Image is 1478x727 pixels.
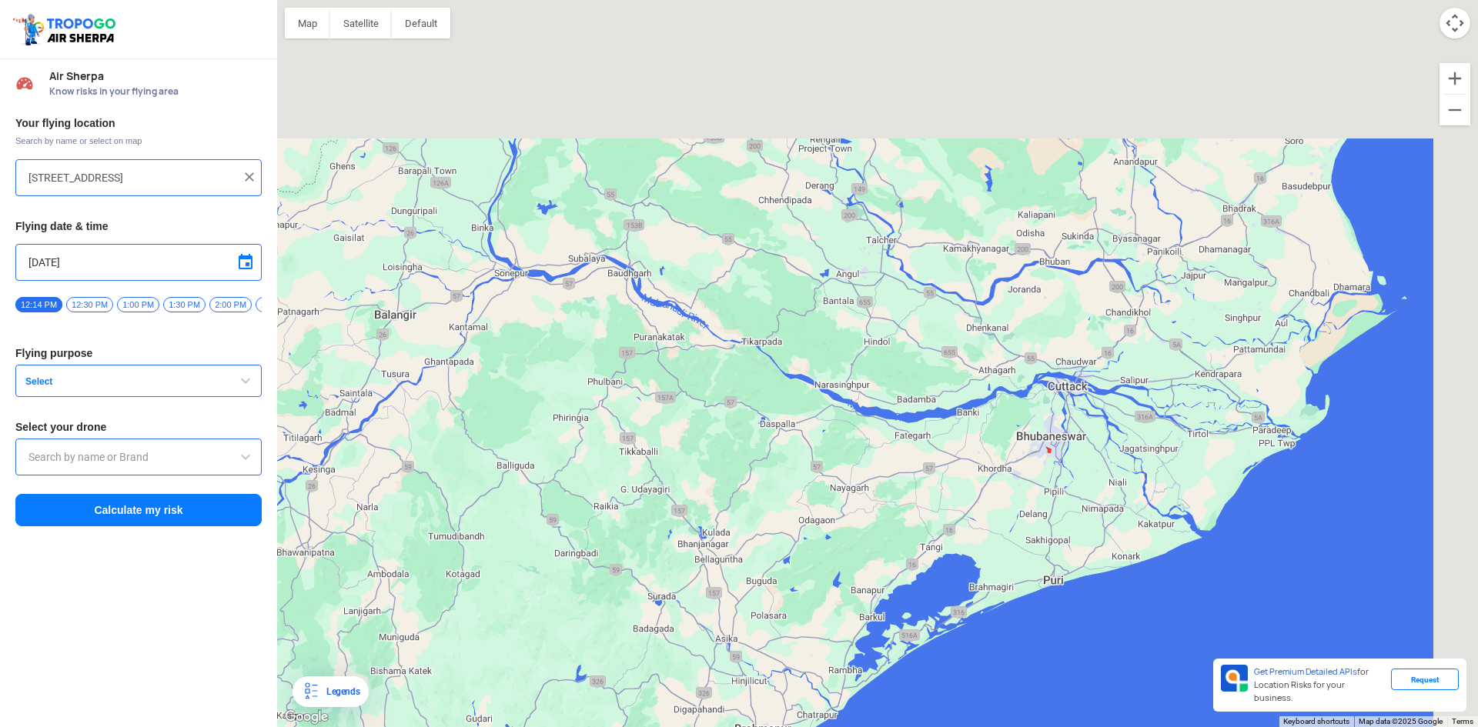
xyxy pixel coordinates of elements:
[66,297,113,312] span: 12:30 PM
[242,169,257,185] img: ic_close.png
[1248,665,1391,705] div: for Location Risks for your business.
[15,348,262,358] h3: Flying purpose
[19,375,212,388] span: Select
[15,74,34,92] img: Risk Scores
[1391,669,1459,690] div: Request
[281,707,332,727] a: Open this area in Google Maps (opens a new window)
[15,135,262,147] span: Search by name or select on map
[1440,8,1470,38] button: Map camera controls
[15,365,262,397] button: Select
[1440,63,1470,94] button: Zoom in
[1283,716,1349,727] button: Keyboard shortcuts
[1440,95,1470,125] button: Zoom out
[49,70,262,82] span: Air Sherpa
[285,8,330,38] button: Show street map
[1452,717,1473,725] a: Terms
[28,253,249,272] input: Select Date
[28,168,237,187] input: Search your flying location
[15,297,62,312] span: 12:14 PM
[163,297,206,312] span: 1:30 PM
[15,494,262,526] button: Calculate my risk
[209,297,252,312] span: 2:00 PM
[15,118,262,128] h3: Your flying location
[256,297,298,312] span: 2:30 PM
[1254,666,1357,677] span: Get Premium Detailed APIs
[28,448,249,466] input: Search by name or Brand
[49,85,262,98] span: Know risks in your flying area
[281,707,332,727] img: Google
[1221,665,1248,692] img: Premium APIs
[12,12,121,47] img: ic_tgdronemaps.svg
[15,221,262,232] h3: Flying date & time
[330,8,392,38] button: Show satellite imagery
[15,422,262,432] h3: Select your drone
[117,297,159,312] span: 1:00 PM
[302,682,320,701] img: Legends
[320,682,359,701] div: Legends
[1359,717,1443,725] span: Map data ©2025 Google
